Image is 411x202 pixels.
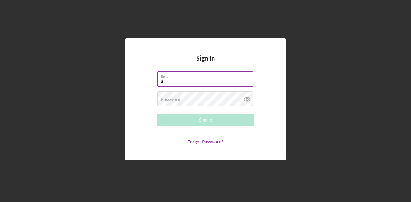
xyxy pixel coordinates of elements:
[161,97,180,102] label: Password
[188,139,223,144] a: Forgot Password?
[199,114,212,126] div: Sign In
[157,114,254,126] button: Sign In
[196,54,215,71] h4: Sign In
[161,72,253,79] label: Email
